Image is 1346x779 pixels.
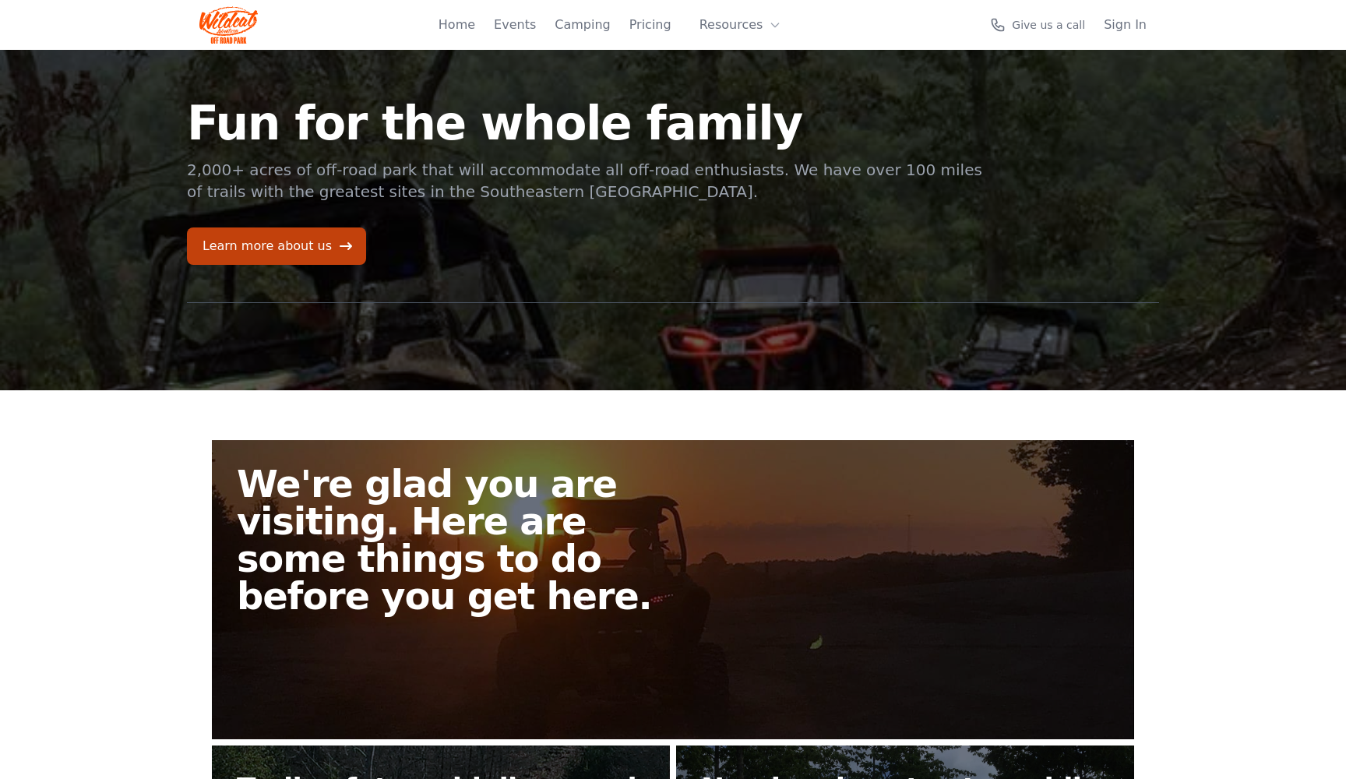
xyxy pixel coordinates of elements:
a: Pricing [629,16,671,34]
a: Events [494,16,536,34]
h2: We're glad you are visiting. Here are some things to do before you get here. [237,465,685,615]
a: Sign In [1104,16,1147,34]
p: 2,000+ acres of off-road park that will accommodate all off-road enthusiasts. We have over 100 mi... [187,159,985,203]
a: Give us a call [990,17,1085,33]
a: We're glad you are visiting. Here are some things to do before you get here. [212,440,1134,739]
a: Camping [555,16,610,34]
h1: Fun for the whole family [187,100,985,146]
a: Learn more about us [187,227,366,265]
span: Give us a call [1012,17,1085,33]
a: Home [439,16,475,34]
button: Resources [690,9,791,41]
img: Wildcat Logo [199,6,258,44]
